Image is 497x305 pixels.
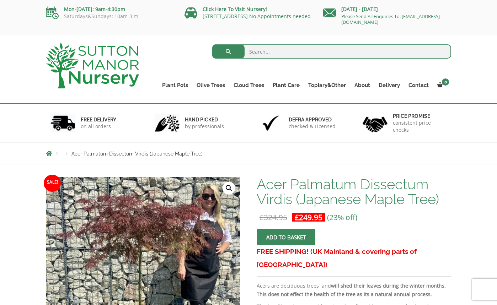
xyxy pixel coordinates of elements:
[295,212,322,222] bdi: 249.95
[257,177,451,207] h1: Acer Palmatum Dissectum Virdis (Japanese Maple Tree)
[257,229,315,245] button: Add to basket
[323,5,451,13] p: [DATE] - [DATE]
[203,13,311,20] a: [STREET_ADDRESS] No Appointments needed
[257,245,451,271] h3: FREE SHIPPING! (UK Mainland & covering parts of [GEOGRAPHIC_DATA])
[81,116,116,123] h6: FREE DELIVERY
[185,116,224,123] h6: hand picked
[304,80,350,90] a: Topiary&Other
[258,114,283,132] img: 3.jpg
[341,13,440,25] a: Please Send All Enquiries To: [EMAIL_ADDRESS][DOMAIN_NAME]
[393,113,447,119] h6: Price promise
[212,44,451,59] input: Search...
[260,212,264,222] span: £
[404,80,433,90] a: Contact
[260,212,287,222] bdi: 324.95
[442,78,449,86] span: 0
[155,114,180,132] img: 2.jpg
[158,80,192,90] a: Plant Pots
[289,116,336,123] h6: Defra approved
[363,112,388,134] img: 4.jpg
[295,212,299,222] span: £
[46,13,174,19] p: Saturdays&Sundays: 10am-3:m
[223,182,235,195] a: View full-screen image gallery
[46,151,451,156] nav: Breadcrumbs
[268,80,304,90] a: Plant Care
[374,80,404,90] a: Delivery
[257,282,446,298] b: will shed their leaves during the winter months. This does not effect the health of the tree as i...
[433,80,451,90] a: 0
[46,5,174,13] p: Mon-[DATE]: 9am-4:30pm
[289,123,336,130] p: checked & Licensed
[81,123,116,130] p: on all orders
[229,80,268,90] a: Cloud Trees
[393,119,447,134] p: consistent price checks
[203,6,267,12] a: Click Here To Visit Nursery!
[185,123,224,130] p: by professionals
[350,80,374,90] a: About
[46,43,139,88] img: logo
[44,175,61,192] span: Sale!
[257,282,451,299] p: Acers are deciduous trees and
[50,114,75,132] img: 1.jpg
[192,80,229,90] a: Olive Trees
[71,151,203,157] span: Acer Palmatum Dissectum Virdis (Japanese Maple Tree)
[327,212,357,222] span: (23% off)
